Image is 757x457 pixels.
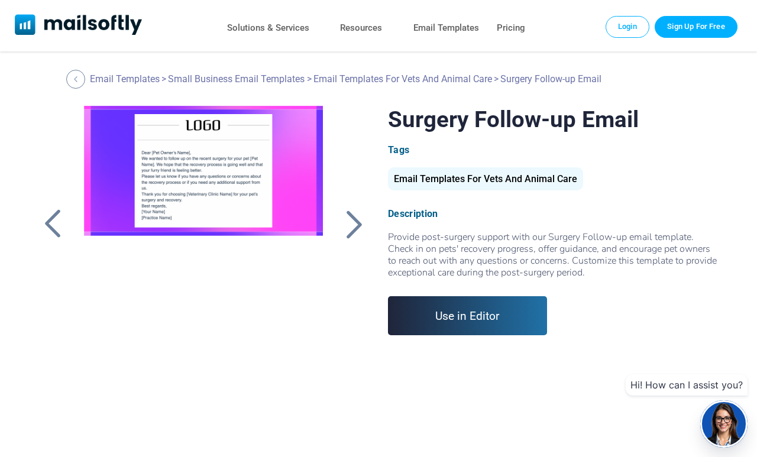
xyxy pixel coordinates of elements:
[340,20,382,37] a: Resources
[71,106,336,401] a: Surgery Follow-up Email
[15,14,142,37] a: Mailsoftly
[339,209,369,239] a: Back
[606,16,649,37] a: Login
[388,178,583,183] a: Email Templates For Vets And Animal Care
[388,144,719,155] div: Tags
[413,20,479,37] a: Email Templates
[66,70,88,89] a: Back
[168,73,305,85] a: Small Business Email Templates
[38,209,67,239] a: Back
[388,167,583,190] div: Email Templates For Vets And Animal Care
[655,16,737,37] a: Trial
[388,208,719,219] div: Description
[313,73,492,85] a: Email Templates For Vets And Animal Care
[90,73,160,85] a: Email Templates
[626,374,748,396] div: Hi! How can I assist you?
[388,296,547,335] a: Use in Editor
[497,20,525,37] a: Pricing
[388,231,717,279] span: Provide post-surgery support with our Surgery Follow-up email template. Check in on pets' recover...
[227,20,309,37] a: Solutions & Services
[388,106,719,132] h1: Surgery Follow-up Email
